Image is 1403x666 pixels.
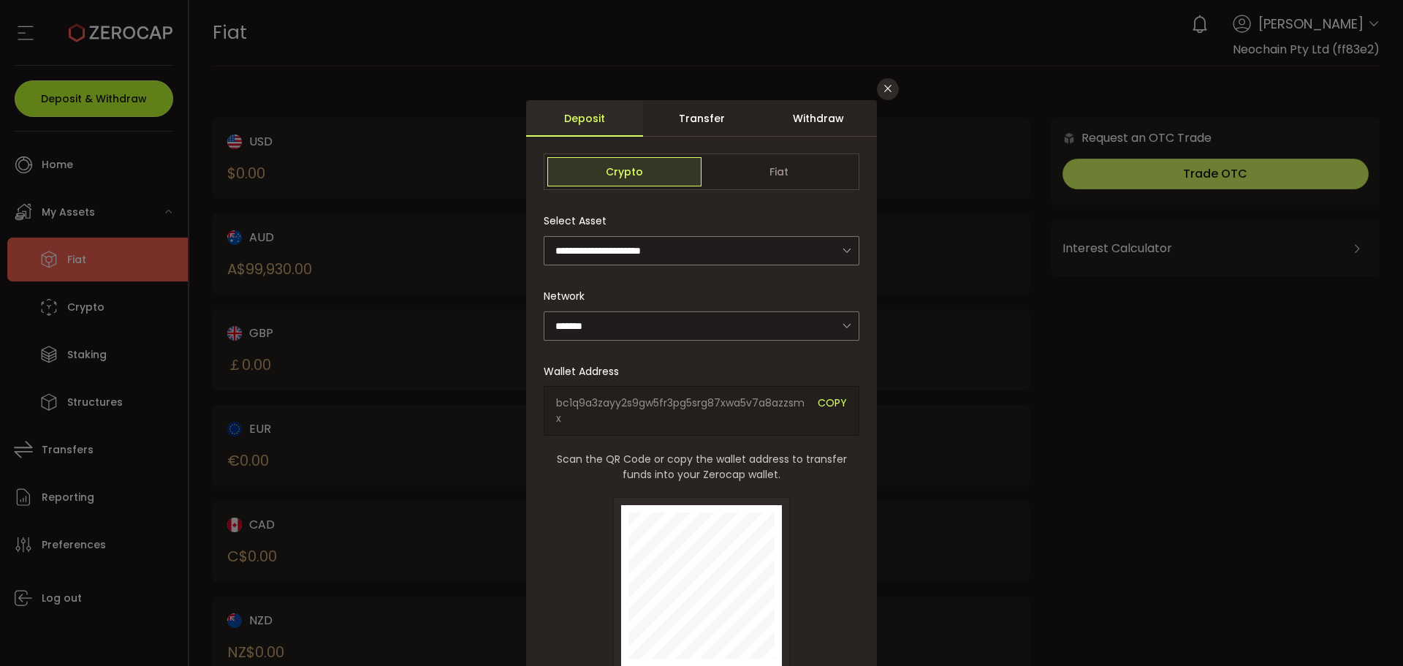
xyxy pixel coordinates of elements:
[547,157,701,186] span: Crypto
[556,396,807,426] span: bc1q9a3zayy2s9gw5fr3pg5srg87xwa5v7a8azzsmx
[544,364,628,379] label: Wallet Address
[643,100,760,137] div: Transfer
[1330,596,1403,666] iframe: Chat Widget
[877,78,899,100] button: Close
[544,452,859,483] span: Scan the QR Code or copy the wallet address to transfer funds into your Zerocap wallet.
[544,289,593,303] label: Network
[544,213,615,228] label: Select Asset
[701,157,856,186] span: Fiat
[526,100,643,137] div: Deposit
[818,396,847,426] span: COPY
[760,100,877,137] div: Withdraw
